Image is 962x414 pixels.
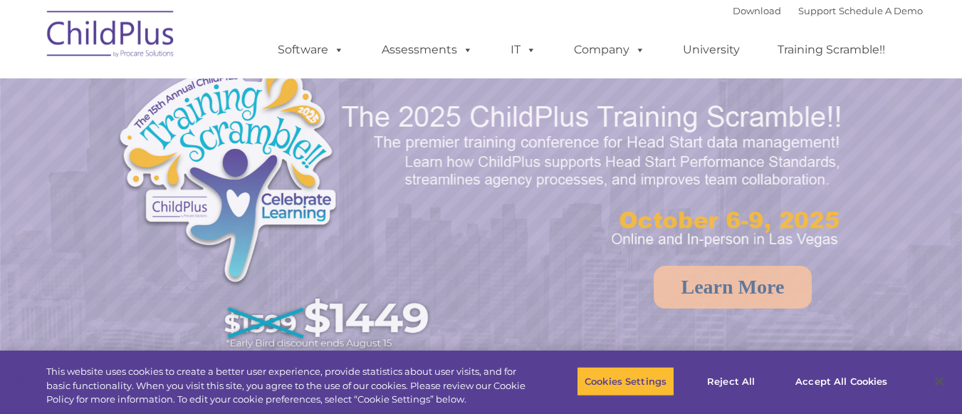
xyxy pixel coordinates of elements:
a: Learn More [654,266,812,309]
div: This website uses cookies to create a better user experience, provide statistics about user visit... [46,365,529,407]
font: | [733,5,923,16]
button: Reject All [686,366,775,396]
button: Close [924,366,955,397]
a: Software [263,36,358,64]
img: ChildPlus by Procare Solutions [40,1,182,72]
a: University [669,36,754,64]
a: Schedule A Demo [839,5,923,16]
a: Training Scramble!! [763,36,899,64]
button: Accept All Cookies [788,366,895,396]
a: Assessments [367,36,487,64]
a: Support [798,5,836,16]
a: IT [496,36,550,64]
button: Cookies Settings [577,366,674,396]
a: Download [733,5,781,16]
a: Company [560,36,659,64]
